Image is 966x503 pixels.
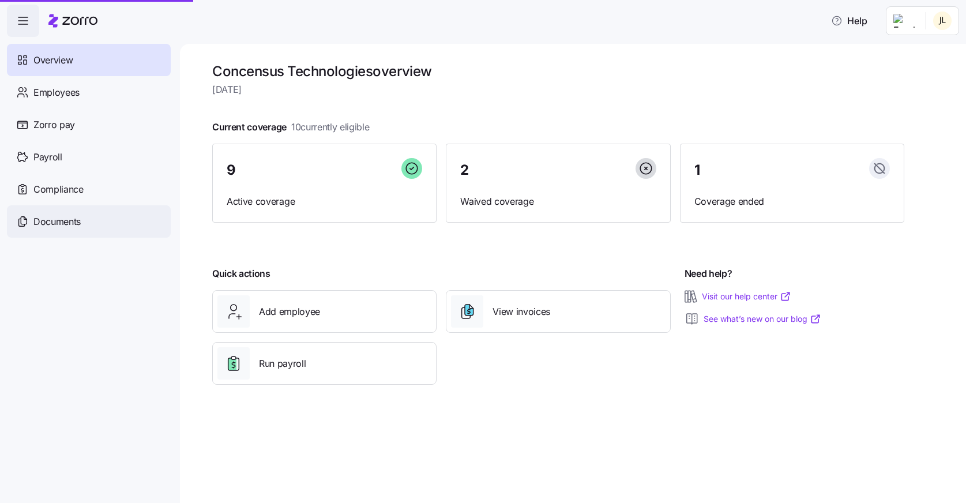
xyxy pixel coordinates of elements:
[7,141,171,173] a: Payroll
[694,163,700,177] span: 1
[33,215,81,229] span: Documents
[212,266,270,281] span: Quick actions
[460,163,469,177] span: 2
[33,85,80,100] span: Employees
[291,120,370,134] span: 10 currently eligible
[33,53,73,67] span: Overview
[212,82,904,97] span: [DATE]
[259,305,320,319] span: Add employee
[227,194,422,209] span: Active coverage
[7,205,171,238] a: Documents
[212,62,904,80] h1: Concensus Technologies overview
[831,14,867,28] span: Help
[33,118,75,132] span: Zorro pay
[933,12,952,30] img: 4311a192385edcf7e03606fb6c0cfb2a
[227,163,236,177] span: 9
[694,194,890,209] span: Coverage ended
[212,120,370,134] span: Current coverage
[7,108,171,141] a: Zorro pay
[822,9,877,32] button: Help
[702,291,791,302] a: Visit our help center
[685,266,732,281] span: Need help?
[893,14,916,28] img: Employer logo
[7,44,171,76] a: Overview
[33,150,62,164] span: Payroll
[259,356,306,371] span: Run payroll
[460,194,656,209] span: Waived coverage
[7,76,171,108] a: Employees
[33,182,84,197] span: Compliance
[493,305,550,319] span: View invoices
[7,173,171,205] a: Compliance
[704,313,821,325] a: See what’s new on our blog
